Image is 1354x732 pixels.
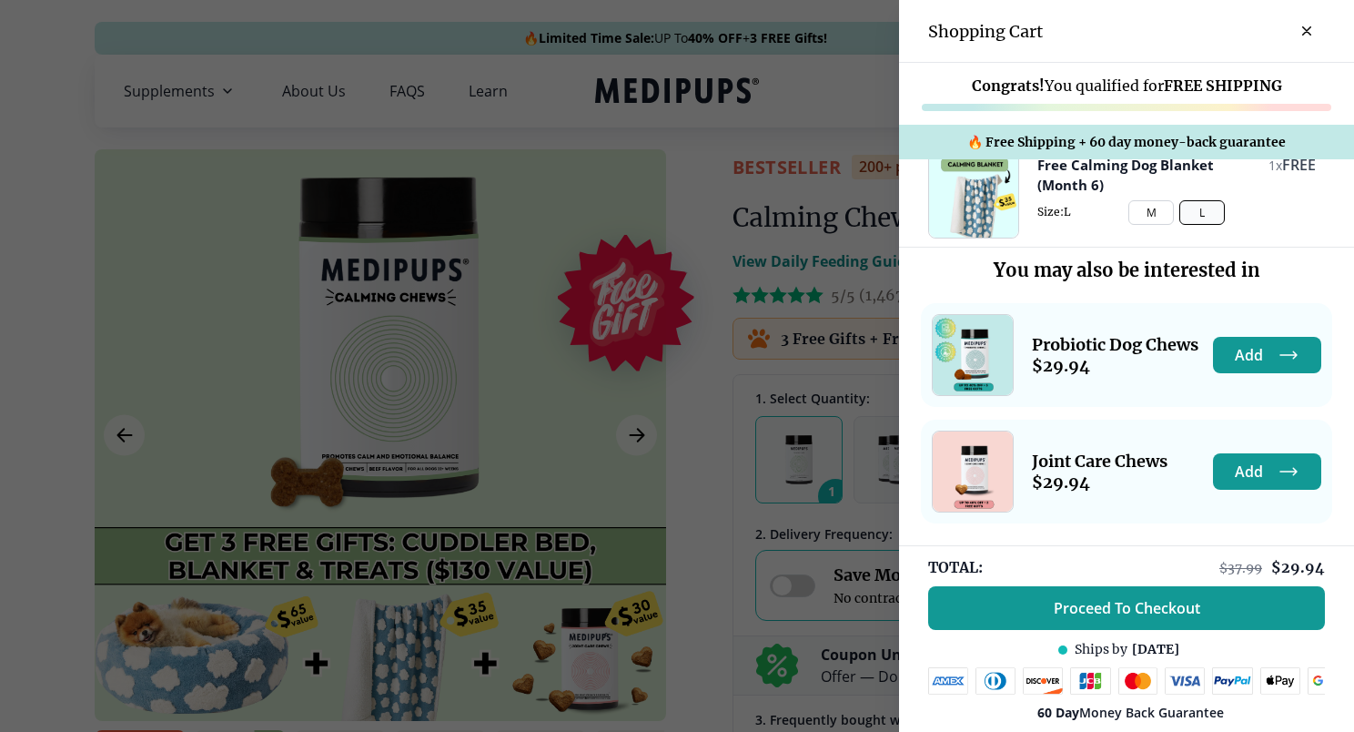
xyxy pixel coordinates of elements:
[921,259,1332,281] h3: You may also be interested in
[1268,157,1282,174] span: 1 x
[1023,667,1063,695] img: discover
[1032,355,1198,376] span: $ 29.94
[1213,337,1321,373] button: Add
[972,76,1282,95] span: You qualified for
[1164,76,1282,95] strong: FREE SHIPPING
[1070,667,1111,695] img: jcb
[1165,667,1205,695] img: visa
[1179,200,1225,225] button: L
[933,432,1013,512] img: Joint Care Chews
[1032,334,1198,376] a: Probiotic Dog Chews$29.94
[1308,667,1349,695] img: google
[1212,667,1253,695] img: paypal
[1054,599,1200,617] span: Proceed To Checkout
[1235,463,1263,481] span: Add
[932,431,1014,513] a: Joint Care Chews
[1282,155,1316,175] span: FREE
[928,557,983,577] span: TOTAL:
[1260,667,1300,695] img: apple
[1032,451,1167,472] span: Joint Care Chews
[967,134,1286,150] span: 🔥 Free Shipping + 60 day money-back guarantee
[1271,558,1325,576] span: $ 29.94
[1219,560,1262,576] span: $ 37.99
[1235,346,1263,364] span: Add
[1037,704,1224,721] span: Money Back Guarantee
[1128,200,1174,225] button: M
[1037,205,1316,219] span: Size: L
[972,76,1045,95] strong: Congrats!
[928,586,1325,630] button: Proceed To Checkout
[1037,704,1079,721] strong: 60 Day
[928,21,1043,42] h3: Shopping Cart
[1118,667,1158,695] img: mastercard
[933,315,1013,395] img: Probiotic Dog Chews
[975,667,1015,695] img: diners-club
[1132,641,1179,658] span: [DATE]
[928,667,968,695] img: amex
[1032,451,1167,493] a: Joint Care Chews$29.94
[1288,13,1325,49] button: close-cart
[1213,453,1321,490] button: Add
[932,314,1014,396] a: Probiotic Dog Chews
[929,148,1018,238] img: Free Calming Dog Blanket (Month 6)
[1032,472,1167,493] span: $ 29.94
[1032,334,1198,355] span: Probiotic Dog Chews
[1037,155,1259,195] button: Free Calming Dog Blanket (Month 6)
[1075,641,1127,658] span: Ships by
